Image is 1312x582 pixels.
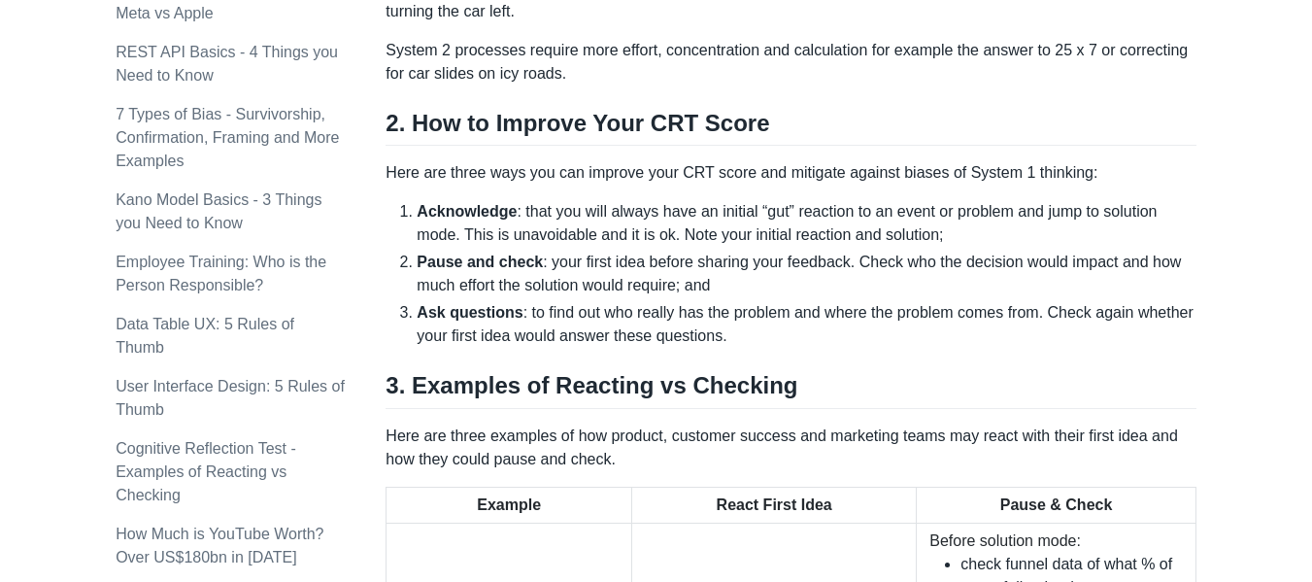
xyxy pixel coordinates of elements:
li: : to find out who really has the problem and where the problem comes from. Check again whether yo... [417,301,1195,348]
a: Kano Model Basics - 3 Things you Need to Know [116,191,321,231]
a: REST API Basics - 4 Things you Need to Know [116,44,338,84]
a: Data Table UX: 5 Rules of Thumb [116,316,294,356]
h2: 2. How to Improve Your CRT Score [386,109,1195,146]
p: Here are three ways you can improve your CRT score and mitigate against biases of System 1 thinking: [386,161,1195,185]
a: Cognitive Reflection Test - Examples of Reacting vs Checking [116,440,296,503]
li: : that you will always have an initial “gut” reaction to an event or problem and jump to solution... [417,200,1195,247]
a: Employee Training: Who is the Person Responsible? [116,254,326,293]
h2: 3. Examples of Reacting vs Checking [386,371,1195,408]
a: User Interface Design: 5 Rules of Thumb [116,378,345,418]
p: System 2 processes require more effort, concentration and calculation for example the answer to 2... [386,39,1195,86]
strong: Ask questions [417,304,522,321]
strong: Acknowledge [417,203,517,220]
strong: Pause and check [417,254,543,270]
th: React First Idea [632,487,917,523]
a: How Much is YouTube Worth? Over US$180bn in [DATE] [116,526,323,565]
a: 7 Types of Bias - Survivorship, Confirmation, Framing and More Examples [116,106,339,169]
th: Pause & Check [917,487,1196,523]
p: Here are three examples of how product, customer success and marketing teams may react with their... [386,425,1195,471]
li: : your first idea before sharing your feedback. Check who the decision would impact and how much ... [417,251,1195,297]
th: Example [387,487,632,523]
